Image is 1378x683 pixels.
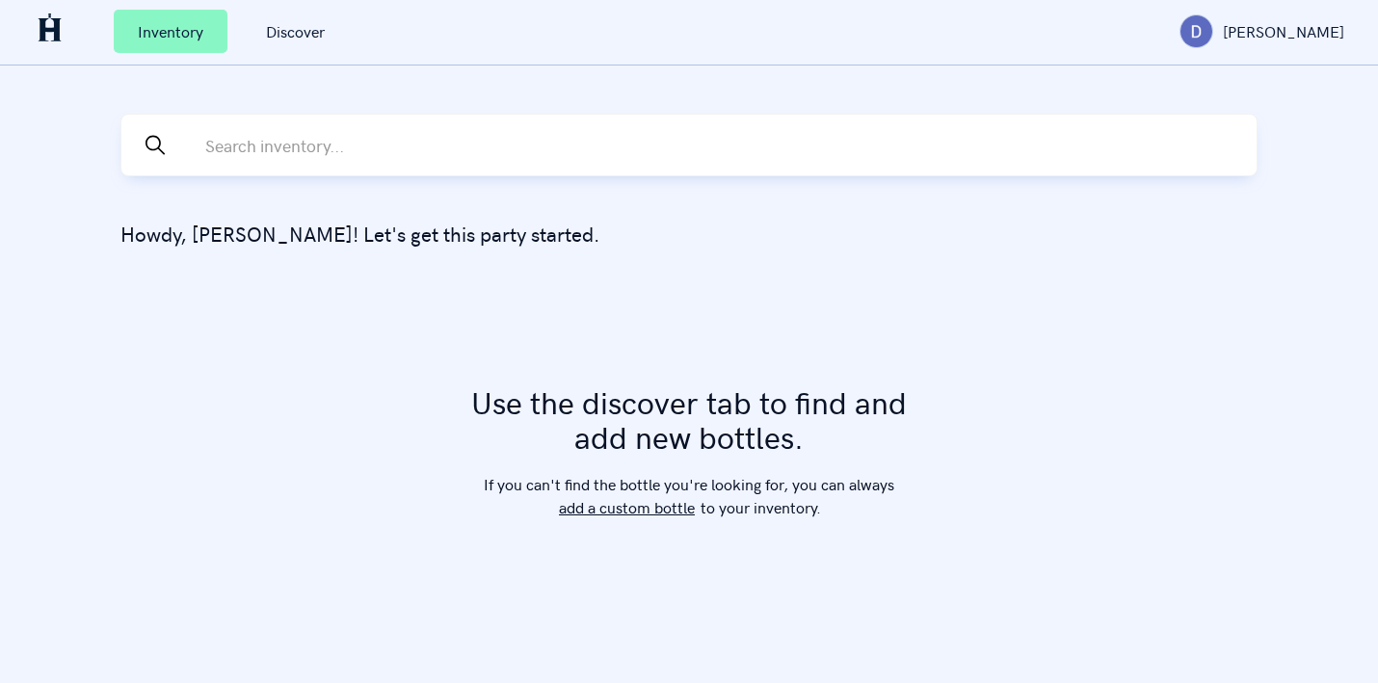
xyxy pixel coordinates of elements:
input: Search inventory... [203,115,1257,175]
img: logo [34,13,66,45]
a: Discover [242,10,349,53]
a: Inventory [114,10,227,53]
p: Howdy, [PERSON_NAME]! Let's get this party started. [120,220,1258,248]
p: If you can't find the bottle you're looking for, you can always to your inventory. [446,473,933,519]
a: [PERSON_NAME] [1179,14,1344,48]
p: [PERSON_NAME] [1223,21,1344,41]
img: search [146,115,165,175]
img: account profile [1179,14,1213,48]
p: Use the discover tab to find and add new bottles. [446,384,933,454]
